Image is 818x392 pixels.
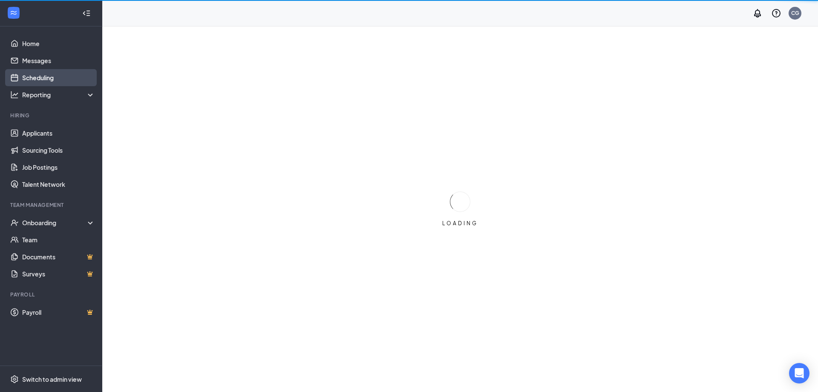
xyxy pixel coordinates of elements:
[22,265,95,282] a: SurveysCrown
[22,142,95,159] a: Sourcing Tools
[22,52,95,69] a: Messages
[22,69,95,86] a: Scheduling
[22,231,95,248] a: Team
[791,9,799,17] div: CG
[22,35,95,52] a: Home
[752,8,763,18] svg: Notifications
[22,176,95,193] a: Talent Network
[22,218,88,227] div: Onboarding
[10,291,93,298] div: Payroll
[22,125,95,142] a: Applicants
[22,159,95,176] a: Job Postings
[22,375,82,383] div: Switch to admin view
[789,363,809,383] div: Open Intercom Messenger
[10,375,19,383] svg: Settings
[10,112,93,119] div: Hiring
[439,220,481,227] div: LOADING
[10,90,19,99] svg: Analysis
[10,218,19,227] svg: UserCheck
[10,201,93,209] div: Team Management
[22,248,95,265] a: DocumentsCrown
[9,9,18,17] svg: WorkstreamLogo
[22,304,95,321] a: PayrollCrown
[22,90,95,99] div: Reporting
[82,9,91,17] svg: Collapse
[771,8,781,18] svg: QuestionInfo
